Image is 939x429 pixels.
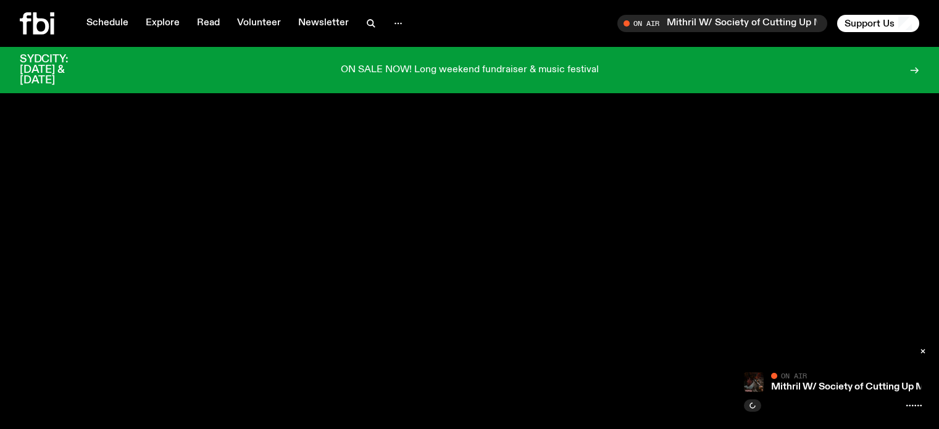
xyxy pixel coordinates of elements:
[20,54,99,86] h3: SYDCITY: [DATE] & [DATE]
[845,18,895,29] span: Support Us
[617,15,827,32] button: On AirMithril W/ Society of Cutting Up Men (S.C.U.M) - Guest Programming!!
[190,15,227,32] a: Read
[341,65,599,76] p: ON SALE NOW! Long weekend fundraiser & music festival
[291,15,356,32] a: Newsletter
[781,372,807,380] span: On Air
[230,15,288,32] a: Volunteer
[79,15,136,32] a: Schedule
[837,15,919,32] button: Support Us
[138,15,187,32] a: Explore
